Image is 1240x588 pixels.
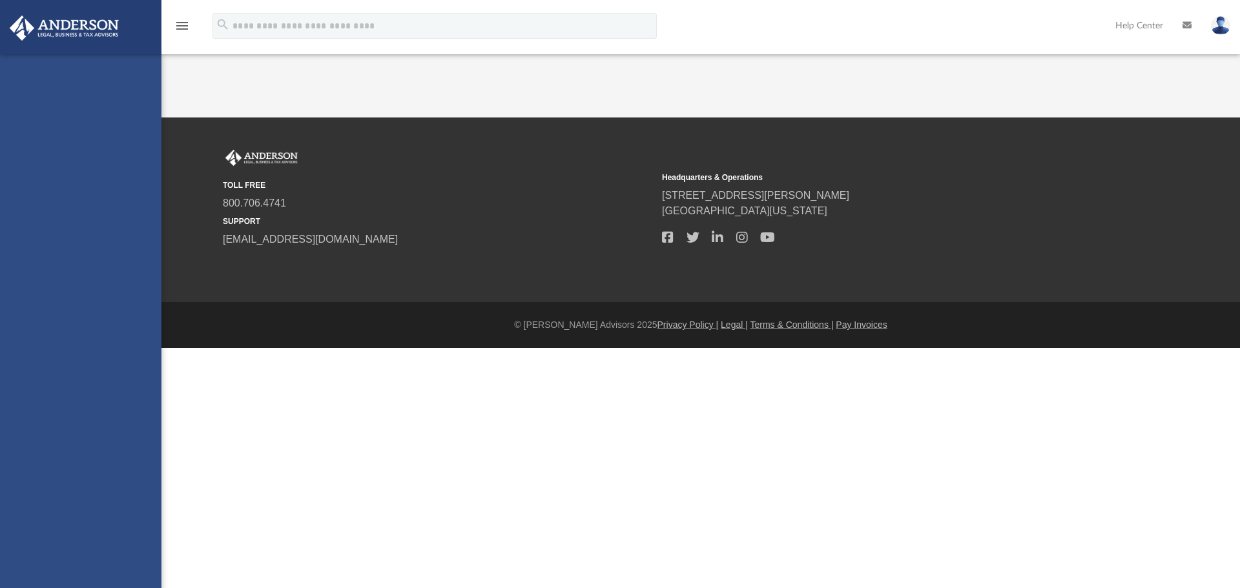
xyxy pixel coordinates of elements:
a: Legal | [721,319,748,330]
i: search [216,17,230,32]
img: Anderson Advisors Platinum Portal [223,150,300,167]
a: Pay Invoices [836,319,887,330]
i: menu [174,18,190,34]
a: Terms & Conditions | [750,319,834,330]
div: © [PERSON_NAME] Advisors 2025 [161,318,1240,332]
a: [GEOGRAPHIC_DATA][US_STATE] [662,205,827,216]
a: [STREET_ADDRESS][PERSON_NAME] [662,190,849,201]
a: [EMAIL_ADDRESS][DOMAIN_NAME] [223,234,398,245]
a: menu [174,25,190,34]
img: Anderson Advisors Platinum Portal [6,15,123,41]
small: Headquarters & Operations [662,172,1092,183]
a: 800.706.4741 [223,198,286,208]
small: TOLL FREE [223,179,653,191]
small: SUPPORT [223,216,653,227]
a: Privacy Policy | [657,319,719,330]
img: User Pic [1211,16,1230,35]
